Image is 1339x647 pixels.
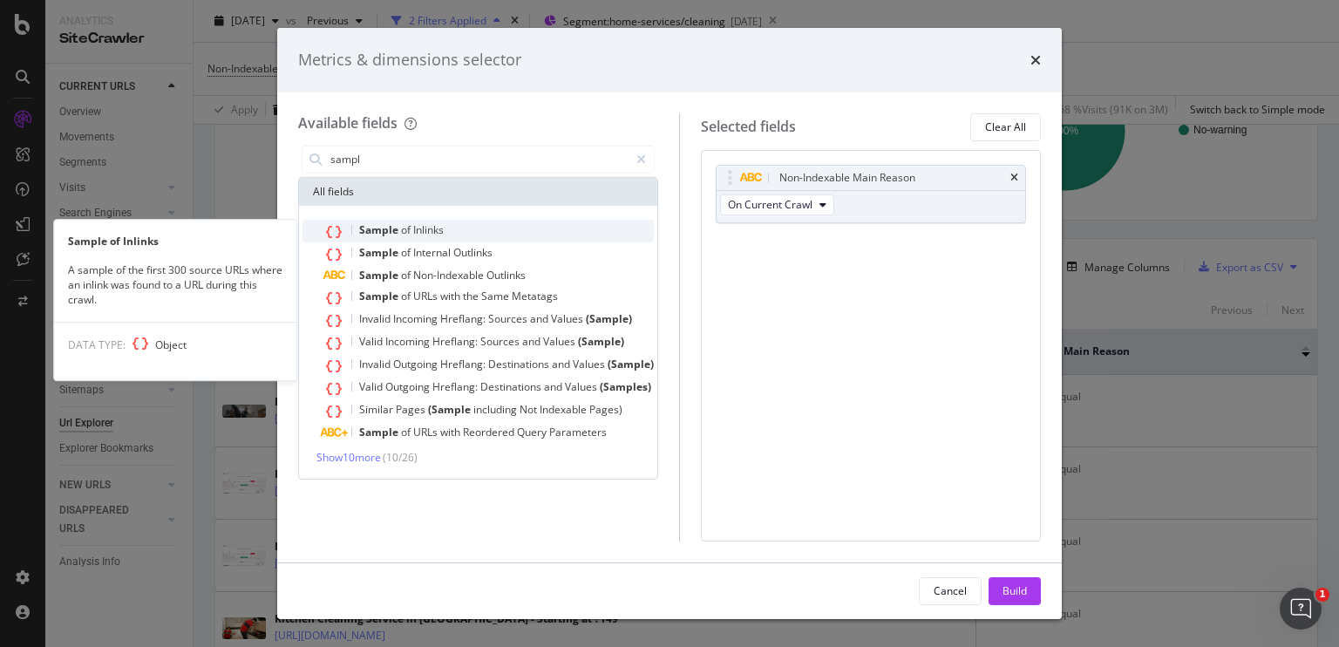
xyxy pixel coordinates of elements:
[985,119,1026,134] div: Clear All
[440,311,488,326] span: Hreflang:
[298,49,521,72] div: Metrics & dimensions selector
[359,311,393,326] span: Invalid
[1315,588,1329,602] span: 1
[522,334,543,349] span: and
[432,379,480,394] span: Hreflang:
[359,402,396,417] span: Similar
[543,334,578,349] span: Values
[277,28,1062,619] div: modal
[413,268,486,283] span: Non-Indexable
[578,334,624,349] span: (Sample)
[396,402,428,417] span: Pages
[488,311,530,326] span: Sources
[401,425,413,439] span: of
[316,450,381,465] span: Show 10 more
[517,425,549,439] span: Query
[453,245,493,260] span: Outlinks
[728,197,812,212] span: On Current Crawl
[359,289,401,303] span: Sample
[540,402,589,417] span: Indexable
[512,289,558,303] span: Metatags
[701,117,796,137] div: Selected fields
[393,357,440,371] span: Outgoing
[359,222,401,237] span: Sample
[520,402,540,417] span: Not
[359,357,393,371] span: Invalid
[1010,173,1018,183] div: times
[600,379,651,394] span: (Samples)
[779,169,915,187] div: Non-Indexable Main Reason
[359,379,385,394] span: Valid
[54,262,296,307] div: A sample of the first 300 source URLs where an inlink was found to a URL during this crawl.
[383,450,418,465] span: ( 10 / 26 )
[440,357,488,371] span: Hreflang:
[413,222,444,237] span: Inlinks
[589,402,622,417] span: Pages)
[1280,588,1322,630] iframe: Intercom live chat
[565,379,600,394] span: Values
[298,113,398,133] div: Available fields
[359,268,401,283] span: Sample
[463,425,517,439] span: Reordered
[480,379,544,394] span: Destinations
[720,194,834,215] button: On Current Crawl
[385,379,432,394] span: Outgoing
[934,583,967,598] div: Cancel
[1003,583,1027,598] div: Build
[970,113,1041,141] button: Clear All
[359,245,401,260] span: Sample
[551,311,586,326] span: Values
[919,577,982,605] button: Cancel
[432,334,480,349] span: Hreflang:
[440,289,463,303] span: with
[573,357,608,371] span: Values
[359,425,401,439] span: Sample
[480,334,522,349] span: Sources
[413,425,440,439] span: URLs
[299,178,657,206] div: All fields
[393,311,440,326] span: Incoming
[530,311,551,326] span: and
[586,311,632,326] span: (Sample)
[401,222,413,237] span: of
[54,234,296,249] div: Sample of Inlinks
[401,245,413,260] span: of
[463,289,481,303] span: the
[329,146,629,173] input: Search by field name
[401,268,413,283] span: of
[473,402,520,417] span: including
[488,357,552,371] span: Destinations
[481,289,512,303] span: Same
[486,268,526,283] span: Outlinks
[989,577,1041,605] button: Build
[716,165,1026,223] div: Non-Indexable Main ReasontimesOn Current Crawl
[428,402,473,417] span: (Sample
[544,379,565,394] span: and
[359,334,385,349] span: Valid
[413,245,453,260] span: Internal
[401,289,413,303] span: of
[385,334,432,349] span: Incoming
[440,425,463,439] span: with
[413,289,440,303] span: URLs
[549,425,607,439] span: Parameters
[608,357,654,371] span: (Sample)
[552,357,573,371] span: and
[1030,49,1041,72] div: times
